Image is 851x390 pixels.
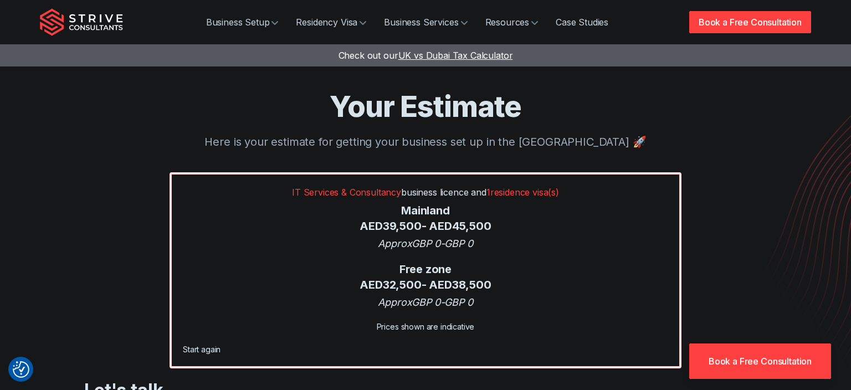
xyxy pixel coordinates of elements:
[183,321,668,332] div: Prices shown are indicative
[486,187,559,198] span: 1 residence visa(s)
[183,186,668,199] p: business licence and
[547,11,617,33] a: Case Studies
[40,134,811,150] p: Here is your estimate for getting your business set up in the [GEOGRAPHIC_DATA] 🚀
[40,8,123,36] img: Strive Consultants
[287,11,375,33] a: Residency Visa
[183,203,668,234] div: Mainland AED 39,500 - AED 45,500
[183,262,668,292] div: Free zone AED 32,500 - AED 38,500
[183,295,668,310] div: Approx GBP 0 - GBP 0
[398,50,513,61] span: UK vs Dubai Tax Calculator
[689,343,831,379] a: Book a Free Consultation
[183,345,221,354] a: Start again
[375,11,476,33] a: Business Services
[13,361,29,378] img: Revisit consent button
[197,11,288,33] a: Business Setup
[689,11,811,33] a: Book a Free Consultation
[476,11,547,33] a: Resources
[183,236,668,251] div: Approx GBP 0 - GBP 0
[13,361,29,378] button: Consent Preferences
[40,89,811,125] h1: Your Estimate
[292,187,401,198] span: IT Services & Consultancy
[339,50,513,61] a: Check out ourUK vs Dubai Tax Calculator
